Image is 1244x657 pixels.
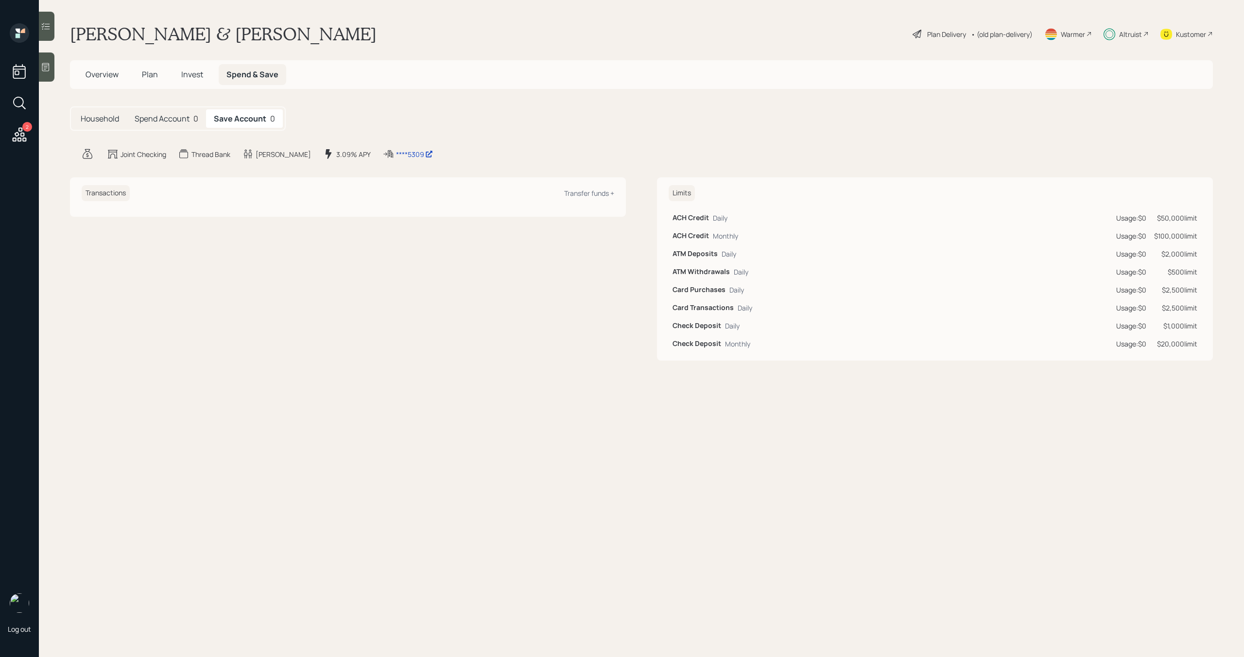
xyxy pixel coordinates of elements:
[1116,339,1146,349] div: Usage: $0
[1116,285,1146,295] div: Usage: $0
[127,109,206,128] div: 0
[725,321,740,331] div: Daily
[82,185,130,201] h6: Transactions
[1154,339,1197,349] div: $20,000 limit
[1176,29,1206,39] div: Kustomer
[1154,249,1197,259] div: $2,000 limit
[191,149,230,159] div: Thread Bank
[1061,29,1085,39] div: Warmer
[336,149,371,159] div: 3.09% APY
[1154,321,1197,331] div: $1,000 limit
[121,149,166,159] div: Joint Checking
[70,23,377,45] h1: [PERSON_NAME] & [PERSON_NAME]
[22,122,32,132] div: 2
[673,340,721,348] h6: Check Deposit
[564,189,614,198] div: Transfer funds +
[1116,303,1146,313] div: Usage: $0
[1116,231,1146,241] div: Usage: $0
[1154,285,1197,295] div: $2,500 limit
[673,322,721,330] h6: Check Deposit
[1116,213,1146,223] div: Usage: $0
[722,249,736,259] div: Daily
[226,69,278,80] span: Spend & Save
[971,29,1033,39] div: • (old plan-delivery)
[734,267,748,277] div: Daily
[181,69,203,80] span: Invest
[738,303,752,313] div: Daily
[10,593,29,613] img: michael-russo-headshot.png
[1116,321,1146,331] div: Usage: $0
[206,109,283,128] div: 0
[669,185,695,201] h6: Limits
[673,268,730,276] h6: ATM Withdrawals
[1116,249,1146,259] div: Usage: $0
[1154,213,1197,223] div: $50,000 limit
[673,304,734,312] h6: Card Transactions
[673,232,709,240] h6: ACH Credit
[673,286,726,294] h6: Card Purchases
[1154,267,1197,277] div: $500 limit
[729,285,744,295] div: Daily
[673,214,709,222] h6: ACH Credit
[927,29,966,39] div: Plan Delivery
[135,114,190,123] h5: Spend Account
[86,69,119,80] span: Overview
[142,69,158,80] span: Plan
[673,250,718,258] h6: ATM Deposits
[725,339,750,349] div: Monthly
[81,114,119,123] h5: Household
[713,213,727,223] div: Daily
[1116,267,1146,277] div: Usage: $0
[214,114,266,123] h5: Save Account
[8,624,31,634] div: Log out
[713,231,738,241] div: Monthly
[1119,29,1142,39] div: Altruist
[256,149,311,159] div: [PERSON_NAME]
[1154,231,1197,241] div: $100,000 limit
[1154,303,1197,313] div: $2,500 limit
